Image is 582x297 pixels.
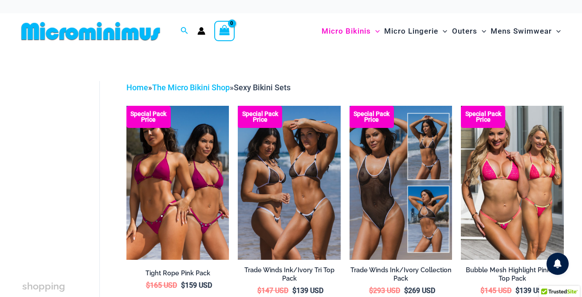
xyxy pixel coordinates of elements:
[126,106,229,259] a: Collection Pack F Collection Pack B (3)Collection Pack B (3)
[181,281,212,289] bdi: 159 USD
[350,106,452,259] a: Collection Pack Collection Pack b (1)Collection Pack b (1)
[22,281,65,292] span: shopping
[461,106,564,259] a: Tri Top Pack F Tri Top Pack BTri Top Pack B
[238,106,341,259] img: Top Bum Pack
[371,20,380,42] span: Menu Toggle
[461,106,564,259] img: Tri Top Pack F
[292,286,323,295] bdi: 139 USD
[450,18,488,45] a: OutersMenu ToggleMenu Toggle
[477,20,486,42] span: Menu Toggle
[257,286,261,295] span: $
[350,111,394,123] b: Special Pack Price
[369,286,400,295] bdi: 293 USD
[238,111,282,123] b: Special Pack Price
[146,281,177,289] bdi: 165 USD
[126,269,229,278] h2: Tight Rope Pink Pack
[515,286,519,295] span: $
[238,266,341,286] a: Trade Winds Ink/Ivory Tri Top Pack
[318,16,564,46] nav: Site Navigation
[322,20,371,42] span: Micro Bikinis
[152,83,230,92] a: The Micro Bikini Shop
[382,18,449,45] a: Micro LingerieMenu ToggleMenu Toggle
[181,281,185,289] span: $
[488,18,563,45] a: Mens SwimwearMenu ToggleMenu Toggle
[404,286,435,295] bdi: 269 USD
[292,286,296,295] span: $
[515,286,547,295] bdi: 139 USD
[461,266,564,282] h2: Bubble Mesh Highlight Pink Tri Top Pack
[480,286,511,295] bdi: 145 USD
[238,266,341,282] h2: Trade Winds Ink/Ivory Tri Top Pack
[350,266,452,286] a: Trade Winds Ink/Ivory Collection Pack
[438,20,447,42] span: Menu Toggle
[18,21,164,41] img: MM SHOP LOGO FLAT
[146,281,150,289] span: $
[369,286,373,295] span: $
[491,20,552,42] span: Mens Swimwear
[350,106,452,259] img: Collection Pack
[126,106,229,259] img: Collection Pack F
[461,111,505,123] b: Special Pack Price
[404,286,408,295] span: $
[257,286,288,295] bdi: 147 USD
[126,111,171,123] b: Special Pack Price
[214,21,235,41] a: View Shopping Cart, empty
[480,286,484,295] span: $
[197,27,205,35] a: Account icon link
[22,74,102,251] iframe: TrustedSite Certified
[238,106,341,259] a: Top Bum Pack Top Bum Pack bTop Bum Pack b
[181,26,189,37] a: Search icon link
[350,266,452,282] h2: Trade Winds Ink/Ivory Collection Pack
[126,83,148,92] a: Home
[126,269,229,281] a: Tight Rope Pink Pack
[452,20,477,42] span: Outers
[319,18,382,45] a: Micro BikinisMenu ToggleMenu Toggle
[126,83,291,92] span: » »
[234,83,291,92] span: Sexy Bikini Sets
[552,20,561,42] span: Menu Toggle
[461,266,564,286] a: Bubble Mesh Highlight Pink Tri Top Pack
[384,20,438,42] span: Micro Lingerie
